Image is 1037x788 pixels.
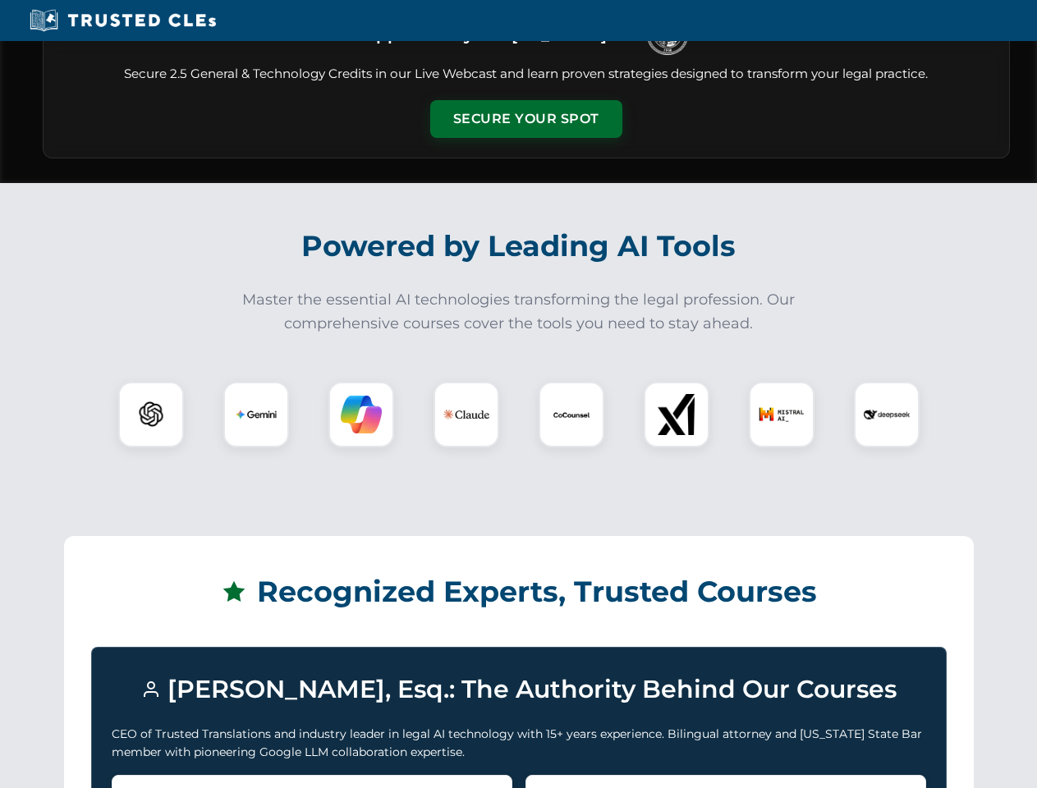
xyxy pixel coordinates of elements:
[236,394,277,435] img: Gemini Logo
[434,382,499,447] div: Claude
[63,65,989,84] p: Secure 2.5 General & Technology Credits in our Live Webcast and learn proven strategies designed ...
[749,382,814,447] div: Mistral AI
[539,382,604,447] div: CoCounsel
[112,725,926,762] p: CEO of Trusted Translations and industry leader in legal AI technology with 15+ years experience....
[430,100,622,138] button: Secure Your Spot
[341,394,382,435] img: Copilot Logo
[223,382,289,447] div: Gemini
[328,382,394,447] div: Copilot
[656,394,697,435] img: xAI Logo
[91,563,947,621] h2: Recognized Experts, Trusted Courses
[864,392,910,438] img: DeepSeek Logo
[759,392,805,438] img: Mistral AI Logo
[644,382,709,447] div: xAI
[232,288,806,336] p: Master the essential AI technologies transforming the legal profession. Our comprehensive courses...
[25,8,221,33] img: Trusted CLEs
[112,667,926,712] h3: [PERSON_NAME], Esq.: The Authority Behind Our Courses
[551,394,592,435] img: CoCounsel Logo
[854,382,920,447] div: DeepSeek
[64,218,974,275] h2: Powered by Leading AI Tools
[443,392,489,438] img: Claude Logo
[127,391,175,438] img: ChatGPT Logo
[118,382,184,447] div: ChatGPT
